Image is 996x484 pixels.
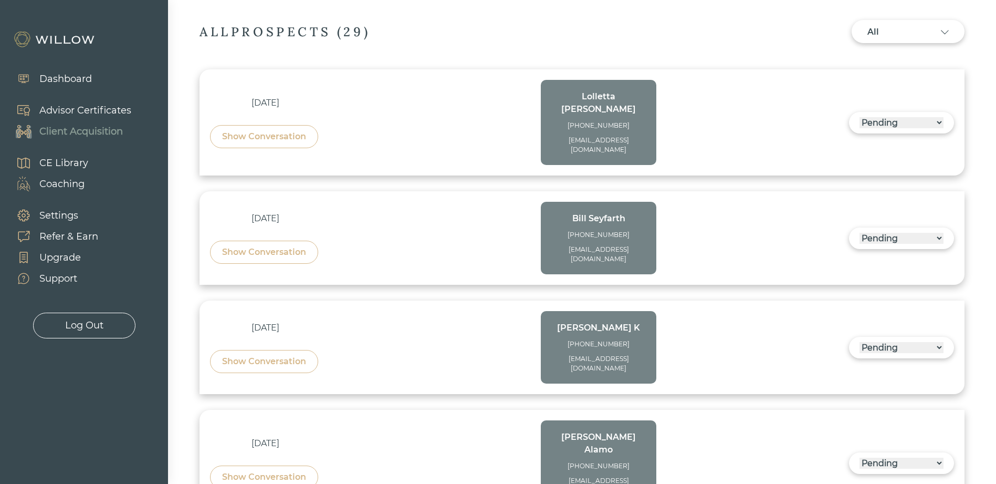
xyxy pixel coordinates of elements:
div: Show Conversation [222,130,306,143]
a: Settings [5,205,98,226]
a: Dashboard [5,68,92,89]
div: CE Library [39,156,88,170]
div: [EMAIL_ADDRESS][DOMAIN_NAME] [551,354,646,373]
div: Client Acquisition [39,125,123,139]
div: Show Conversation [222,471,306,483]
div: All [867,26,909,38]
div: Dashboard [39,72,92,86]
a: CE Library [5,152,88,173]
a: Refer & Earn [5,226,98,247]
div: [EMAIL_ADDRESS][DOMAIN_NAME] [551,245,646,264]
a: Advisor Certificates [5,100,131,121]
div: [PERSON_NAME] K [551,322,646,334]
div: [DATE] [210,437,321,450]
div: Support [39,272,77,286]
div: [DATE] [210,212,321,225]
div: [PHONE_NUMBER] [551,339,646,349]
div: Bill Seyfarth [551,212,646,225]
div: ALL PROSPECTS ( 29 ) [200,24,370,40]
div: Coaching [39,177,85,191]
div: Advisor Certificates [39,104,131,118]
img: Willow [13,31,97,48]
a: Coaching [5,173,88,194]
div: Refer & Earn [39,230,98,244]
div: Show Conversation [222,355,306,368]
div: [DATE] [210,97,321,109]
div: [DATE] [210,322,321,334]
a: Client Acquisition [5,121,131,142]
div: Lolletta [PERSON_NAME] [551,90,646,116]
div: Settings [39,209,78,223]
div: [PHONE_NUMBER] [551,121,646,130]
div: [PHONE_NUMBER] [551,230,646,240]
div: [PERSON_NAME] Alamo [551,431,646,456]
div: Show Conversation [222,246,306,259]
div: Log Out [65,318,103,333]
div: [EMAIL_ADDRESS][DOMAIN_NAME] [551,136,646,155]
div: [PHONE_NUMBER] [551,461,646,471]
div: Upgrade [39,251,81,265]
a: Upgrade [5,247,98,268]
